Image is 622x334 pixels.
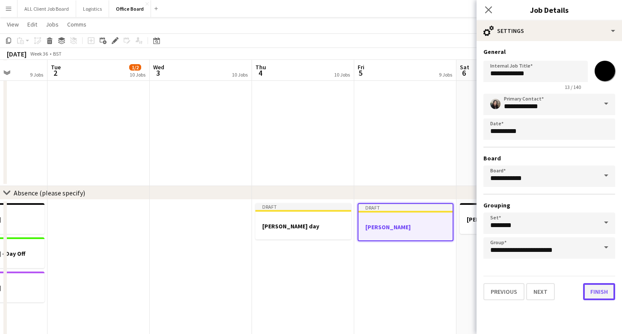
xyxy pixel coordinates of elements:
button: Finish [583,283,615,300]
button: Previous [483,283,524,300]
h3: Job Details [477,4,622,15]
div: Absence (please specify) [14,189,85,197]
a: View [3,19,22,30]
span: Fri [358,63,364,71]
span: 5 [356,68,364,78]
span: 13 / 140 [558,84,588,90]
h3: Board [483,154,615,162]
span: View [7,21,19,28]
span: Week 36 [28,50,50,57]
button: Office Board [109,0,151,17]
button: Next [526,283,555,300]
div: BST [53,50,62,57]
span: Jobs [46,21,59,28]
span: Edit [27,21,37,28]
span: 3 [152,68,164,78]
span: Wed [153,63,164,71]
span: Tue [51,63,61,71]
app-job-card: Draft[PERSON_NAME] [358,203,453,241]
span: Comms [67,21,86,28]
h3: [PERSON_NAME] day [255,222,351,230]
span: 1/2 [129,64,141,71]
button: ALL Client Job Board [18,0,76,17]
div: 10 Jobs [130,71,145,78]
h3: [PERSON_NAME]- Day Off [460,216,556,223]
div: 9 Jobs [439,71,452,78]
span: 2 [50,68,61,78]
a: Comms [64,19,90,30]
div: Settings [477,21,622,41]
app-job-card: [PERSON_NAME]- Day Off [460,203,556,234]
h3: General [483,48,615,56]
div: 10 Jobs [232,71,248,78]
a: Edit [24,19,41,30]
span: Sat [460,63,469,71]
app-job-card: Draft[PERSON_NAME] day [255,203,351,239]
span: Thu [255,63,266,71]
span: 4 [254,68,266,78]
div: 10 Jobs [334,71,350,78]
button: Logistics [76,0,109,17]
div: 9 Jobs [30,71,43,78]
h3: Grouping [483,201,615,209]
div: Draft [358,204,453,211]
div: Draft [255,203,351,210]
div: [DATE] [7,50,27,58]
a: Jobs [42,19,62,30]
span: 6 [459,68,469,78]
h3: [PERSON_NAME] [358,223,453,231]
